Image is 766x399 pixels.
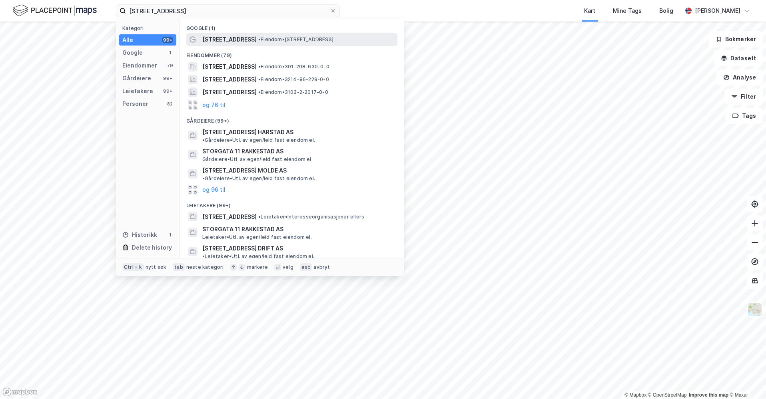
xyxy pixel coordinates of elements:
div: nytt søk [146,264,167,270]
div: Kart [584,6,595,16]
button: Bokmerker [709,31,763,47]
div: Bolig [659,6,673,16]
span: Eiendom • 3103-2-2017-0-0 [258,89,328,95]
div: Gårdeiere (99+) [180,111,404,126]
span: Gårdeiere • Utl. av egen/leid fast eiendom el. [202,156,313,163]
span: • [258,36,261,42]
div: 82 [167,101,173,107]
a: Mapbox homepage [2,387,38,397]
button: og 96 til [202,185,225,195]
div: esc [300,263,312,271]
div: Gårdeiere [122,73,151,83]
span: STORGATA 11 RAKKESTAD AS [202,224,394,234]
div: 1 [167,50,173,56]
div: Leietakere (99+) [180,196,404,210]
div: velg [283,264,293,270]
span: • [258,76,261,82]
button: Analyse [716,69,763,85]
span: Gårdeiere • Utl. av egen/leid fast eiendom el. [202,137,315,143]
button: Tags [726,108,763,124]
a: Mapbox [624,392,646,398]
div: Alle [122,35,133,45]
div: Eiendommer [122,61,157,70]
div: Google (1) [180,19,404,33]
div: Delete history [132,243,172,252]
span: • [258,64,261,69]
div: 1 [167,232,173,238]
span: • [202,175,205,181]
span: • [202,137,205,143]
span: Eiendom • [STREET_ADDRESS] [258,36,333,43]
span: [STREET_ADDRESS] MOLDE AS [202,166,287,175]
div: Mine Tags [613,6,642,16]
span: [STREET_ADDRESS] [202,75,257,84]
div: 99+ [162,37,173,43]
div: avbryt [313,264,330,270]
div: Leietakere [122,86,153,96]
input: Søk på adresse, matrikkel, gårdeiere, leietakere eller personer [126,5,330,17]
span: [STREET_ADDRESS] DRIFT AS [202,244,283,253]
div: Kontrollprogram for chat [726,361,766,399]
span: [STREET_ADDRESS] [202,212,257,222]
img: logo.f888ab2527a4732fd821a326f86c7f29.svg [13,4,97,18]
div: Ctrl + k [122,263,144,271]
div: markere [247,264,268,270]
span: • [258,89,261,95]
span: [STREET_ADDRESS] [202,87,257,97]
span: [STREET_ADDRESS] [202,62,257,71]
div: Kategori [122,25,176,31]
div: Personer [122,99,148,109]
span: Gårdeiere • Utl. av egen/leid fast eiendom el. [202,175,315,182]
span: • [258,214,261,220]
a: Improve this map [689,392,728,398]
div: [PERSON_NAME] [695,6,740,16]
iframe: Chat Widget [726,361,766,399]
div: neste kategori [186,264,224,270]
button: Filter [724,89,763,105]
div: 79 [167,62,173,69]
span: Leietaker • Utl. av egen/leid fast eiendom el. [202,253,314,260]
div: Google [122,48,143,58]
div: Historikk [122,230,157,240]
div: Eiendommer (79) [180,46,404,60]
span: Leietaker • Utl. av egen/leid fast eiendom el. [202,234,312,240]
div: 99+ [162,75,173,81]
a: OpenStreetMap [648,392,687,398]
span: • [202,253,205,259]
span: Leietaker • Interesseorganisasjoner ellers [258,214,364,220]
div: tab [173,263,185,271]
span: STORGATA 11 RAKKESTAD AS [202,147,394,156]
div: 99+ [162,88,173,94]
span: Eiendom • 301-208-630-0-0 [258,64,329,70]
img: Z [747,302,762,317]
span: [STREET_ADDRESS] [202,35,257,44]
button: og 76 til [202,100,225,110]
span: Eiendom • 3214-86-229-0-0 [258,76,329,83]
button: Datasett [714,50,763,66]
span: [STREET_ADDRESS] HARSTAD AS [202,127,293,137]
